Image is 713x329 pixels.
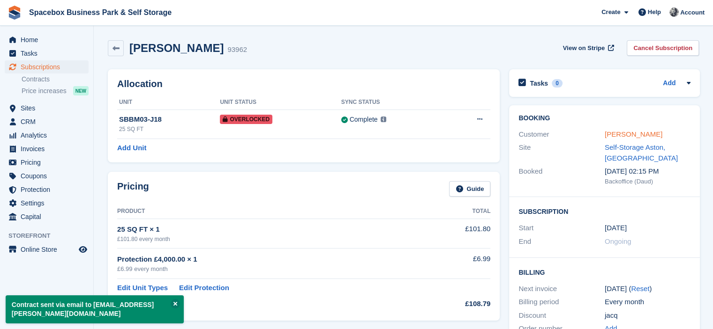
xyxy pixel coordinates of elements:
div: £108.79 [421,299,490,309]
div: Discount [518,310,605,321]
a: menu [5,129,89,142]
th: Total [421,204,490,219]
div: Site [518,142,605,163]
span: CRM [21,115,77,128]
td: £6.99 [421,249,490,279]
span: Subscriptions [21,60,77,73]
div: Tooltip anchor [646,285,655,293]
span: Capital [21,210,77,223]
a: Preview store [77,244,89,255]
div: 93962 [227,44,247,55]
img: stora-icon-8386f47178a22dfd0bd8f6a31ec36ba5ce8667c1dd55bd0f319d3a0aa187defe.svg [8,6,22,20]
p: Contract sent via email to [EMAIL_ADDRESS][PERSON_NAME][DOMAIN_NAME] [6,295,184,323]
a: Spacebox Business Park & Self Storage [25,5,175,20]
span: Analytics [21,129,77,142]
span: Help [648,7,661,17]
a: menu [5,197,89,210]
div: jacq [605,310,691,321]
time: 2025-07-04 00:00:00 UTC [605,223,627,234]
td: £101.80 [421,219,490,248]
div: BILLED EVERY MONTH [117,300,421,309]
div: £6.99 every month [117,264,421,274]
h2: Booking [518,115,690,122]
a: Self-Storage Aston, [GEOGRAPHIC_DATA] [605,143,678,162]
a: [PERSON_NAME] [605,130,662,138]
a: menu [5,183,89,196]
span: Online Store [21,243,77,256]
a: menu [5,169,89,183]
div: 25 SQ FT × 1 [117,224,421,235]
a: menu [5,60,89,73]
div: Every month [605,297,691,307]
a: menu [5,115,89,128]
a: Add [663,78,675,89]
div: [DATE] 02:15 PM [605,166,691,177]
a: menu [5,243,89,256]
span: Sites [21,102,77,115]
a: Edit Protection [179,283,229,293]
span: Pricing [21,156,77,169]
a: menu [5,33,89,46]
div: Start [518,223,605,234]
span: Storefront [8,231,93,241]
a: Price increases NEW [22,86,89,96]
span: Price increases [22,87,67,95]
a: Reset [631,285,649,292]
img: SUDIPTA VIRMANI [669,7,679,17]
span: View on Stripe [563,44,605,53]
span: Invoices [21,142,77,155]
div: 25 SQ FT [119,125,220,133]
a: menu [5,47,89,60]
div: End [518,236,605,247]
div: NEW [73,86,89,95]
div: SBBM03-J18 [119,114,220,125]
th: Unit Status [220,95,341,110]
h2: Subscription [518,206,690,216]
span: Ongoing [605,237,631,245]
div: Booked [518,166,605,186]
span: Coupons [21,169,77,183]
a: Guide [449,181,490,197]
div: Billing period [518,297,605,307]
img: icon-info-grey-7440780725fd019a000dd9b08b2336e03edf1995a4989e88bcd33f0948082b44.svg [381,117,386,122]
div: Protection £4,000.00 × 1 [117,254,421,265]
a: View on Stripe [559,40,616,56]
a: menu [5,102,89,115]
div: Customer [518,129,605,140]
span: Create [601,7,620,17]
span: Account [680,8,705,17]
th: Sync Status [341,95,445,110]
span: Settings [21,197,77,210]
a: menu [5,210,89,223]
h2: [PERSON_NAME] [129,42,224,54]
a: Add Unit [117,143,146,154]
a: menu [5,156,89,169]
a: menu [5,142,89,155]
th: Unit [117,95,220,110]
div: Next invoice [518,284,605,294]
span: Protection [21,183,77,196]
a: Edit Unit Types [117,283,168,293]
a: Cancel Subscription [627,40,699,56]
div: £101.80 every month [117,235,421,243]
div: 0 [552,79,563,88]
span: Home [21,33,77,46]
h2: Pricing [117,181,149,197]
div: Backoffice (Daud) [605,177,691,186]
div: Complete [350,115,378,124]
h2: Tasks [530,79,548,88]
span: Tasks [21,47,77,60]
h2: Allocation [117,79,490,89]
span: Overlocked [220,115,272,124]
a: Contracts [22,75,89,84]
h2: Billing [518,267,690,277]
div: [DATE] ( ) [605,284,691,294]
th: Product [117,204,421,219]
